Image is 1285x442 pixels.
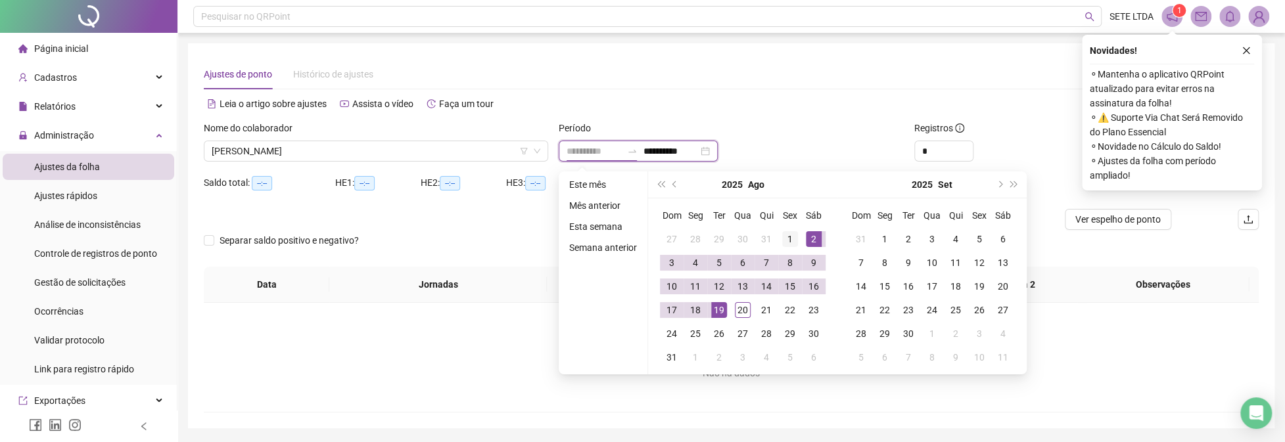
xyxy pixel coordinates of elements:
div: 9 [806,255,822,271]
div: 12 [971,255,987,271]
td: 2025-07-30 [731,227,755,251]
td: 2025-08-12 [707,275,731,298]
td: 2025-08-29 [778,322,802,345]
span: Histórico de ajustes [293,69,373,79]
td: 2025-09-21 [849,298,873,322]
td: 2025-09-01 [684,345,707,369]
td: 2025-08-15 [778,275,802,298]
div: 20 [995,278,1011,294]
div: 4 [759,349,774,365]
div: 16 [806,278,822,294]
span: Ocorrências [34,306,83,317]
div: 25 [948,302,964,318]
td: 2025-09-17 [920,275,944,298]
div: Open Intercom Messenger [1240,397,1272,429]
span: SETE LTDA [1110,9,1154,24]
th: Data [204,267,329,303]
td: 2025-09-04 [944,227,968,251]
span: 1 [1177,6,1182,15]
span: Faça um tour [439,99,494,109]
td: 2025-08-08 [778,251,802,275]
span: Relatórios [34,101,76,112]
div: 16 [900,278,916,294]
td: 2025-08-24 [660,322,684,345]
td: 2025-08-16 [802,275,826,298]
td: 2025-10-07 [897,345,920,369]
td: 2025-09-06 [991,227,1015,251]
th: Sex [778,204,802,227]
td: 2025-08-14 [755,275,778,298]
div: 24 [924,302,940,318]
div: 25 [688,326,703,342]
td: 2025-09-13 [991,251,1015,275]
div: 31 [759,231,774,247]
td: 2025-09-18 [944,275,968,298]
div: 5 [971,231,987,247]
div: 22 [782,302,798,318]
div: 6 [806,349,822,365]
div: 10 [971,349,987,365]
td: 2025-10-03 [968,322,991,345]
td: 2025-07-27 [660,227,684,251]
td: 2025-09-06 [802,345,826,369]
span: search [1085,12,1094,22]
button: month panel [748,171,764,198]
div: 8 [782,255,798,271]
th: Qui [944,204,968,227]
div: 29 [711,231,727,247]
td: 2025-08-28 [755,322,778,345]
span: Administração [34,130,94,141]
div: 23 [900,302,916,318]
td: 2025-08-17 [660,298,684,322]
span: export [18,396,28,405]
div: 27 [664,231,680,247]
img: 52090 [1249,7,1269,26]
div: 30 [735,231,751,247]
td: 2025-10-09 [944,345,968,369]
div: 28 [759,326,774,342]
span: --:-- [440,176,460,190]
div: 6 [877,349,893,365]
th: Dom [849,204,873,227]
td: 2025-07-28 [684,227,707,251]
th: Qui [755,204,778,227]
span: file [18,102,28,111]
th: Qua [731,204,755,227]
td: 2025-09-07 [849,251,873,275]
td: 2025-08-03 [660,251,684,275]
span: close [1242,46,1251,55]
span: ⚬ Novidade no Cálculo do Saldo! [1090,139,1254,154]
td: 2025-08-23 [802,298,826,322]
td: 2025-09-25 [944,298,968,322]
span: history [427,99,436,108]
div: 8 [924,349,940,365]
div: 3 [971,326,987,342]
span: lock [18,131,28,140]
span: left [139,422,149,431]
button: year panel [912,171,933,198]
span: Ajustes da folha [34,162,100,172]
td: 2025-10-02 [944,322,968,345]
td: 2025-08-02 [802,227,826,251]
div: 5 [782,349,798,365]
th: Entrada 1 [547,267,682,303]
div: 10 [664,278,680,294]
span: swap-right [627,146,638,156]
div: 28 [853,326,869,342]
div: 29 [782,326,798,342]
span: facebook [29,418,42,431]
div: 11 [948,255,964,271]
sup: 1 [1173,4,1186,17]
span: Ver espelho de ponto [1075,212,1161,227]
div: 18 [688,302,703,318]
li: Semana anterior [564,240,642,255]
div: 14 [759,278,774,294]
button: month panel [938,171,952,198]
th: Observações [1077,267,1249,303]
div: 24 [664,326,680,342]
td: 2025-08-22 [778,298,802,322]
span: --:-- [354,176,375,190]
td: 2025-09-04 [755,345,778,369]
div: 3 [924,231,940,247]
td: 2025-09-10 [920,251,944,275]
